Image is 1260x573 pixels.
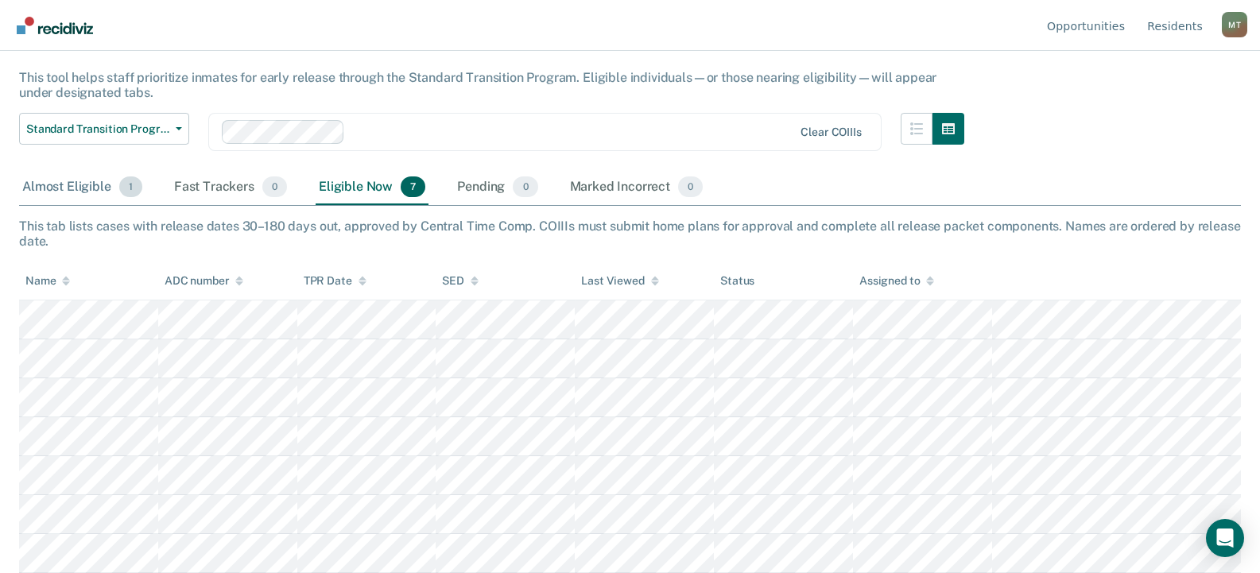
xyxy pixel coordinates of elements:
div: ADC number [165,274,244,288]
span: Standard Transition Program Release [26,122,169,136]
div: SED [442,274,479,288]
div: This tool helps staff prioritize inmates for early release through the Standard Transition Progra... [19,70,964,100]
div: Marked Incorrect0 [567,170,707,205]
div: Name [25,274,70,288]
button: Profile dropdown button [1222,12,1247,37]
div: Pending0 [454,170,541,205]
div: Assigned to [859,274,934,288]
button: Standard Transition Program Release [19,113,189,145]
span: 0 [262,176,287,197]
span: 0 [678,176,703,197]
div: Fast Trackers0 [171,170,290,205]
div: Open Intercom Messenger [1206,519,1244,557]
span: 7 [401,176,425,197]
div: Last Viewed [581,274,658,288]
div: TPR Date [304,274,366,288]
div: M T [1222,12,1247,37]
div: Clear COIIIs [801,126,861,139]
div: Eligible Now7 [316,170,428,205]
div: This tab lists cases with release dates 30–180 days out, approved by Central Time Comp. COIIIs mu... [19,219,1241,249]
div: Almost Eligible1 [19,170,145,205]
img: Recidiviz [17,17,93,34]
span: 1 [119,176,142,197]
span: 0 [513,176,537,197]
div: Status [720,274,754,288]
